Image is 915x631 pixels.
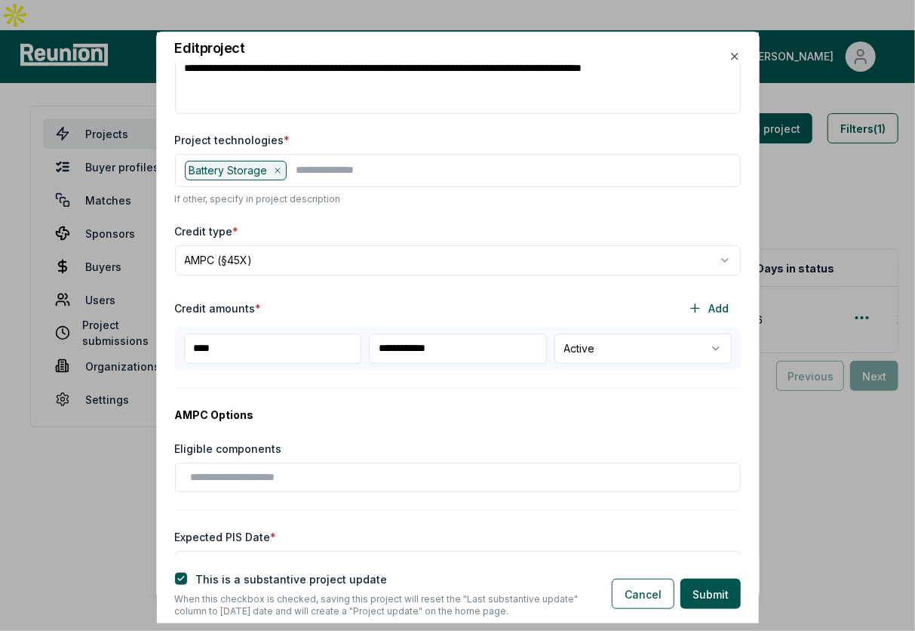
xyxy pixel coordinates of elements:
[676,294,741,324] button: Add
[185,161,287,180] div: Battery Storage
[175,441,282,457] label: Eligible components
[175,593,588,617] p: When this checkbox is checked, saving this project will reset the "Last substantive update" colum...
[175,223,239,239] label: Credit type
[196,573,388,586] label: This is a substantive project update
[175,300,262,316] label: Credit amounts
[612,579,674,609] button: Cancel
[680,579,741,609] button: Submit
[175,193,742,205] p: If other, specify in project description
[175,407,742,423] label: AMPC Options
[175,529,277,545] label: Expected PIS Date
[175,132,290,148] label: Project technologies
[175,42,245,55] h2: Edit project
